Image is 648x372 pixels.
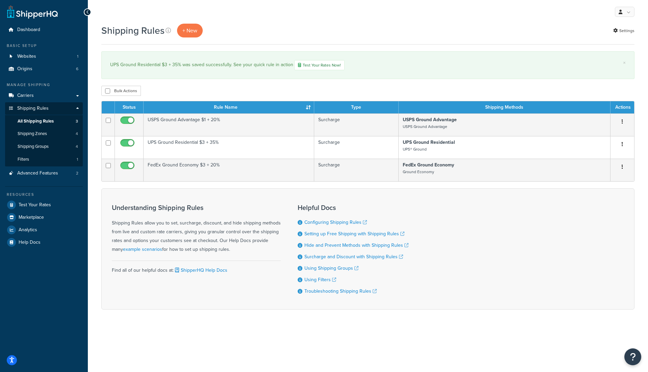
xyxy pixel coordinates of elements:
[5,140,83,153] a: Shipping Groups 4
[76,170,78,176] span: 2
[314,159,399,181] td: Surcharge
[298,204,408,211] h3: Helpful Docs
[314,136,399,159] td: Surcharge
[624,348,641,365] button: Open Resource Center
[5,167,83,180] li: Advanced Features
[17,54,36,59] span: Websites
[5,140,83,153] li: Shipping Groups
[5,43,83,49] div: Basic Setup
[5,24,83,36] a: Dashboard
[19,227,37,233] span: Analytics
[174,267,227,274] a: ShipperHQ Help Docs
[294,60,345,70] a: Test Your Rates Now!
[18,144,49,150] span: Shipping Groups
[5,236,83,248] a: Help Docs
[5,153,83,166] li: Filters
[77,54,78,59] span: 1
[5,199,83,211] a: Test Your Rates
[19,215,44,220] span: Marketplace
[5,128,83,140] li: Shipping Zones
[76,66,78,72] span: 6
[304,265,358,272] a: Using Shipping Groups
[144,101,314,113] th: Rule Name : activate to sort column ascending
[403,139,455,146] strong: UPS Ground Residential
[18,131,47,137] span: Shipping Zones
[5,192,83,197] div: Resources
[177,24,203,37] p: + New
[77,157,78,162] span: 1
[5,63,83,75] a: Origins 6
[144,159,314,181] td: FedEx Ground Economy $3 + 20%
[76,131,78,137] span: 4
[17,170,58,176] span: Advanced Features
[17,27,40,33] span: Dashboard
[101,24,165,37] h1: Shipping Rules
[76,144,78,150] span: 4
[17,106,49,111] span: Shipping Rules
[304,242,408,249] a: Hide and Prevent Methods with Shipping Rules
[304,276,336,283] a: Using Filters
[5,211,83,223] a: Marketplace
[5,102,83,166] li: Shipping Rules
[144,113,314,136] td: USPS Ground Advantage $1 + 20%
[304,253,403,260] a: Surcharge and Discount with Shipping Rules
[112,204,281,254] div: Shipping Rules allow you to set, surcharge, discount, and hide shipping methods from live and cus...
[5,50,83,63] a: Websites 1
[5,167,83,180] a: Advanced Features 2
[18,118,54,124] span: All Shipping Rules
[5,224,83,236] a: Analytics
[314,113,399,136] td: Surcharge
[17,93,34,99] span: Carriers
[115,101,144,113] th: Status
[304,219,367,226] a: Configuring Shipping Rules
[19,202,51,208] span: Test Your Rates
[19,240,41,245] span: Help Docs
[112,261,281,275] div: Find all of our helpful docs at:
[5,115,83,128] a: All Shipping Rules 3
[5,153,83,166] a: Filters 1
[144,136,314,159] td: UPS Ground Residential $3 + 35%
[5,102,83,115] a: Shipping Rules
[112,204,281,211] h3: Understanding Shipping Rules
[5,128,83,140] a: Shipping Zones 4
[403,161,454,168] strong: FedEx Ground Economy
[610,101,634,113] th: Actions
[613,26,634,35] a: Settings
[123,246,162,253] a: example scenarios
[623,60,626,65] a: ×
[403,124,447,130] small: USPS Ground Advantage
[5,89,83,102] a: Carriers
[76,118,78,124] span: 3
[101,86,141,96] button: Bulk Actions
[17,66,32,72] span: Origins
[399,101,610,113] th: Shipping Methods
[18,157,29,162] span: Filters
[403,146,427,152] small: UPS® Ground
[403,116,457,123] strong: USPS Ground Advantage
[5,63,83,75] li: Origins
[7,5,58,19] a: ShipperHQ Home
[403,169,434,175] small: Ground Economy
[110,60,626,70] div: UPS Ground Residential $3 + 35% was saved successfully. See your quick rule in action
[304,288,377,295] a: Troubleshooting Shipping Rules
[5,82,83,88] div: Manage Shipping
[5,115,83,128] li: All Shipping Rules
[304,230,404,237] a: Setting up Free Shipping with Shipping Rules
[314,101,399,113] th: Type
[5,50,83,63] li: Websites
